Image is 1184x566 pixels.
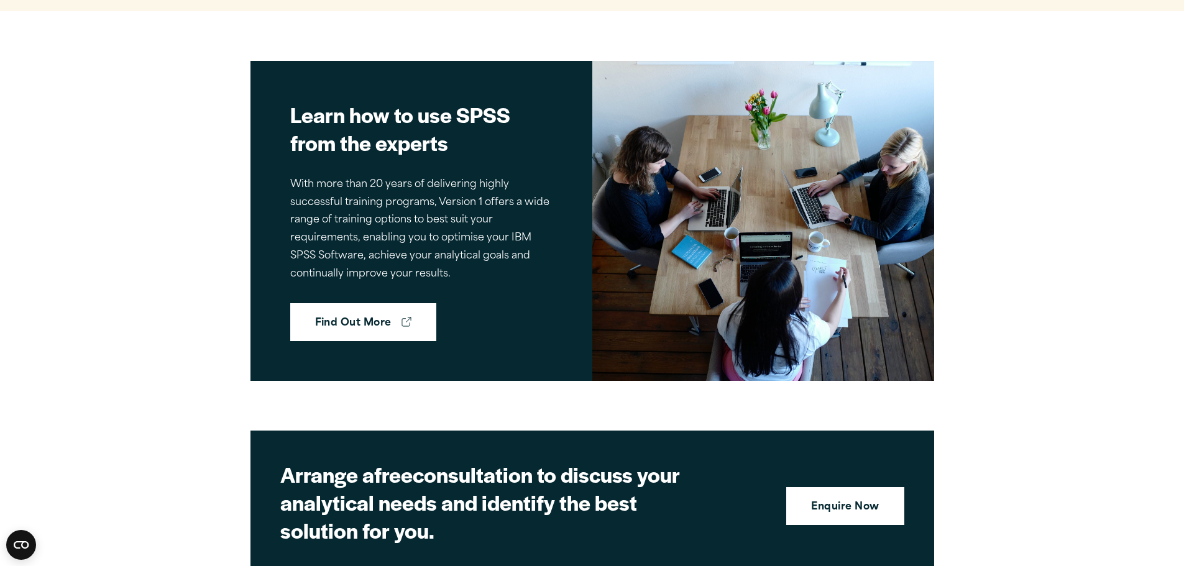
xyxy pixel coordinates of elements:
[280,460,715,544] h2: Arrange a consultation to discuss your analytical needs and identify the best solution for you.
[290,303,436,342] a: Find Out More
[6,530,36,560] button: Open CMP widget
[374,459,413,489] strong: free
[786,487,904,526] a: Enquire Now
[290,101,553,157] h2: Learn how to use SPSS from the experts
[290,176,553,283] p: With more than 20 years of delivering highly successful training programs, Version 1 offers a wid...
[592,61,934,381] img: Image of three women working on laptops at a table for Version 1 SPSS Training
[811,500,879,516] strong: Enquire Now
